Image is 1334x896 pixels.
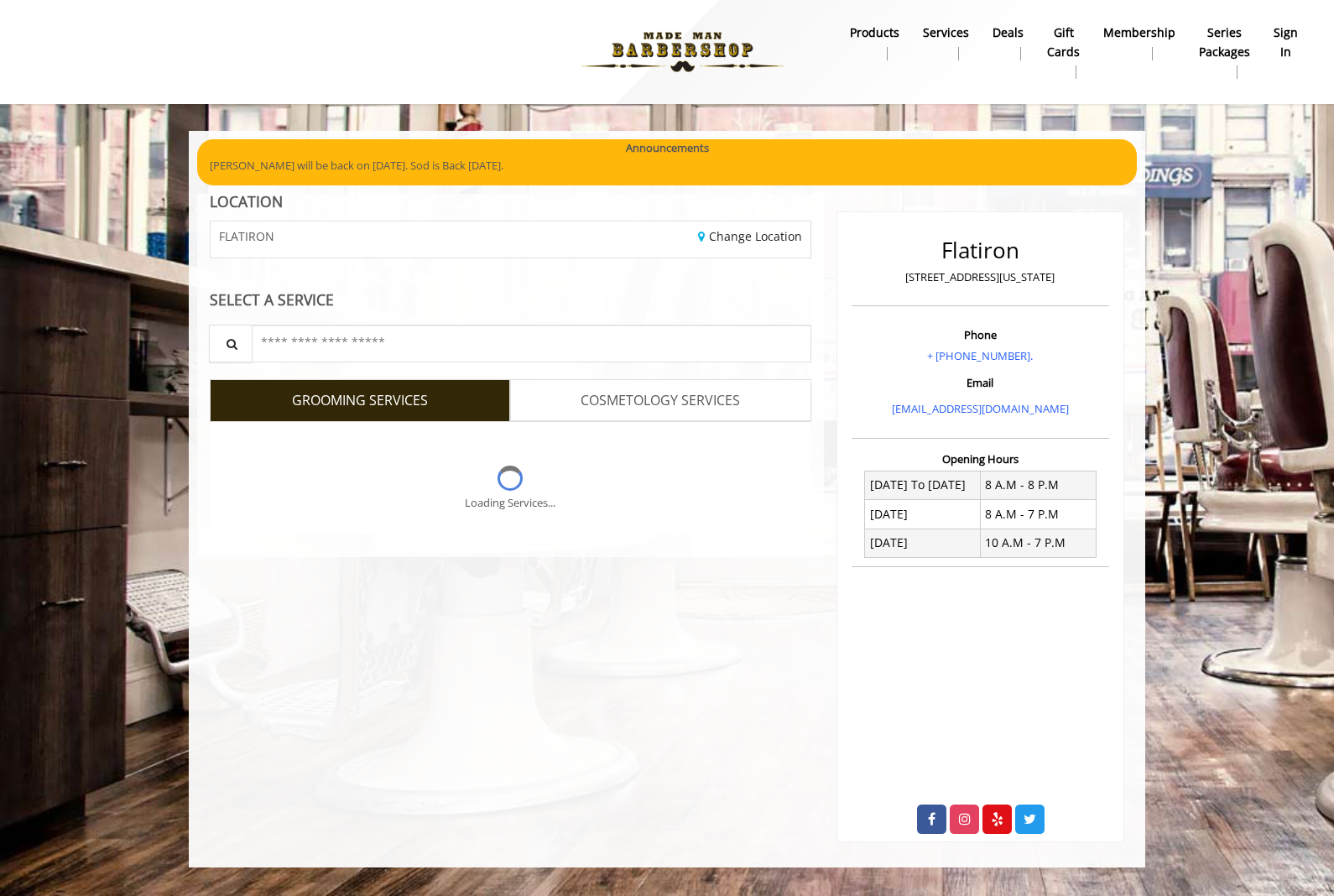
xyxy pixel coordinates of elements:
a: [EMAIL_ADDRESS][DOMAIN_NAME] [892,401,1069,416]
a: + [PHONE_NUMBER]. [927,348,1033,363]
div: SELECT A SERVICE [210,292,811,308]
h3: Email [856,377,1105,388]
b: Services [923,23,969,42]
a: sign insign in [1262,21,1310,65]
h2: Flatiron [856,238,1105,263]
p: [PERSON_NAME] will be back on [DATE]. Sod is Back [DATE]. [210,157,1124,175]
button: Service Search [209,325,253,362]
h3: Opening Hours [852,453,1109,465]
b: sign in [1274,23,1298,61]
div: Grooming services [210,421,811,534]
h3: Phone [856,329,1105,341]
div: Loading Services... [465,494,555,512]
td: [DATE] [865,500,981,529]
a: MembershipMembership [1092,21,1187,65]
td: 10 A.M - 7 P.M [980,529,1096,557]
b: products [850,23,899,42]
p: [STREET_ADDRESS][US_STATE] [856,268,1105,286]
a: ServicesServices [911,21,981,65]
b: Deals [993,23,1024,42]
b: gift cards [1047,23,1080,61]
b: LOCATION [210,191,283,211]
td: 8 A.M - 7 P.M [980,500,1096,529]
td: 8 A.M - 8 P.M [980,471,1096,499]
span: FLATIRON [219,230,274,242]
a: Gift cardsgift cards [1035,21,1092,83]
b: Announcements [626,139,709,157]
a: Series packagesSeries packages [1187,21,1262,83]
img: Made Man Barbershop logo [567,6,798,98]
b: Series packages [1199,23,1250,61]
a: Productsproducts [838,21,911,65]
a: DealsDeals [981,21,1035,65]
span: GROOMING SERVICES [292,390,428,412]
span: COSMETOLOGY SERVICES [581,390,740,412]
td: [DATE] [865,529,981,557]
b: Membership [1103,23,1175,42]
td: [DATE] To [DATE] [865,471,981,499]
a: Change Location [698,228,802,244]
